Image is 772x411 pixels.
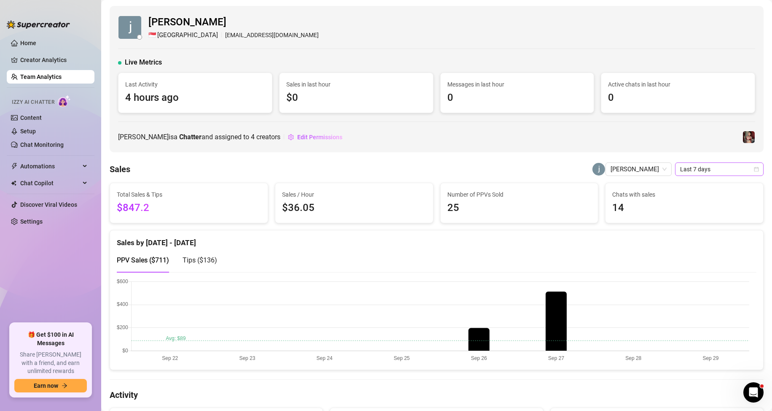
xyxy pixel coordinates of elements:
[125,57,162,68] span: Live Metrics
[286,90,426,106] span: $0
[743,382,764,403] iframe: Intercom live chat
[20,141,64,148] a: Chat Monitoring
[608,80,748,89] span: Active chats in last hour
[117,256,169,264] span: PPV Sales ( $711 )
[20,114,42,121] a: Content
[612,200,756,216] span: 14
[58,95,71,107] img: AI Chatter
[447,200,592,216] span: 25
[110,163,130,175] h4: Sales
[282,190,426,199] span: Sales / Hour
[754,167,759,172] span: calendar
[20,176,80,190] span: Chat Copilot
[12,98,54,106] span: Izzy AI Chatter
[447,190,592,199] span: Number of PPVs Sold
[148,30,156,41] span: 🇸🇬
[125,80,265,89] span: Last Activity
[117,190,261,199] span: Total Sales & Tips
[117,230,756,249] div: Sales by [DATE] - [DATE]
[179,133,202,141] b: Chatter
[743,131,755,143] img: Demi
[592,163,605,176] img: jessy mina
[20,218,43,225] a: Settings
[612,190,756,199] span: Chats with sales
[148,14,319,30] span: [PERSON_NAME]
[680,163,759,176] span: Last 7 days
[20,160,80,173] span: Automations
[7,20,70,29] img: logo-BBDzfeDw.svg
[20,40,36,46] a: Home
[157,30,218,41] span: [GEOGRAPHIC_DATA]
[20,53,88,67] a: Creator Analytics
[297,134,342,141] span: Edit Permissions
[118,132,280,142] span: [PERSON_NAME] is a and assigned to creators
[14,379,87,392] button: Earn nowarrow-right
[20,128,36,135] a: Setup
[11,180,16,186] img: Chat Copilot
[282,200,426,216] span: $36.05
[14,351,87,376] span: Share [PERSON_NAME] with a friend, and earn unlimited rewards
[286,80,426,89] span: Sales in last hour
[110,389,764,401] h4: Activity
[20,201,77,208] a: Discover Viral Videos
[20,73,62,80] a: Team Analytics
[288,134,294,140] span: setting
[447,90,587,106] span: 0
[34,382,58,389] span: Earn now
[447,80,587,89] span: Messages in last hour
[288,130,343,144] button: Edit Permissions
[62,383,67,389] span: arrow-right
[118,16,141,39] img: jessy mina
[251,133,255,141] span: 4
[117,200,261,216] span: $847.2
[183,256,217,264] span: Tips ( $136 )
[14,331,87,347] span: 🎁 Get $100 in AI Messages
[148,30,319,41] div: [EMAIL_ADDRESS][DOMAIN_NAME]
[611,163,667,176] span: jessy mina
[11,163,18,170] span: thunderbolt
[608,90,748,106] span: 0
[125,90,265,106] span: 4 hours ago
